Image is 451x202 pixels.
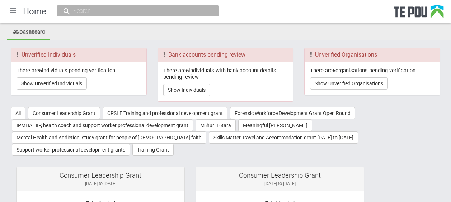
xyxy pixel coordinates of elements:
p: There are organisations pending verification [310,67,434,74]
button: Show Unverified Individuals [17,77,87,90]
button: Forensic Workforce Development Grant Open Round [230,107,355,119]
div: [DATE] to [DATE] [201,181,358,187]
h3: Unverified Individuals [17,52,141,58]
div: Consumer Leadership Grant [22,172,179,179]
button: Training Grant [132,144,174,156]
b: 5 [39,67,42,74]
button: Meaningful [PERSON_NAME] [238,119,312,131]
button: Support worker professional development grants [12,144,130,156]
button: Mental Health and Addiction, study grant for people of [DEMOGRAPHIC_DATA] faith [12,131,206,144]
button: IPMHA HIP, health coach and support worker professional development grant [12,119,193,131]
b: 5 [333,67,335,74]
h3: Unverified Organisations [310,52,434,58]
h3: Bank accounts pending review [163,52,288,58]
button: Show Unverified Organisations [310,77,388,90]
button: All [11,107,25,119]
button: Māhuri Tōtara [196,119,236,131]
p: There are individuals with bank account details pending review [163,67,288,81]
button: CPSLE Training and professional development grant [103,107,227,119]
button: Skills Matter Travel and Accommodation grant [DATE] to [DATE] [209,131,358,144]
button: Consumer Leadership Grant [28,107,100,119]
div: Consumer Leadership Grant [201,172,358,179]
a: Dashboard [7,25,50,40]
div: [DATE] to [DATE] [22,181,179,187]
input: Search [71,7,197,15]
p: There are individuals pending verification [17,67,141,74]
button: Show Individuals [163,84,210,96]
b: 6 [186,67,189,74]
